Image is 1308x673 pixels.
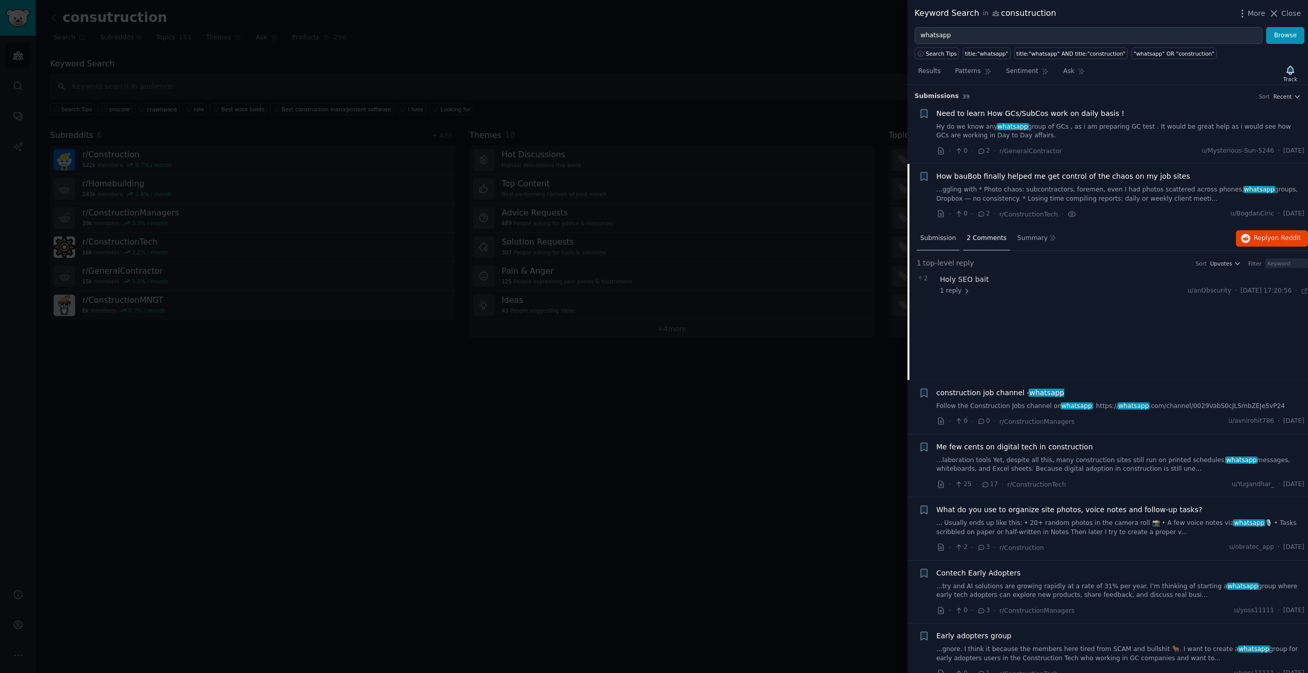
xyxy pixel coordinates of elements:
a: ...laboration tools Yet, despite all this, many construction sites still run on printed schedules... [937,456,1305,474]
span: [DATE] [1283,417,1304,426]
div: Sort [1196,260,1207,267]
span: 2 Comments [967,234,1007,243]
button: Track [1280,63,1301,84]
span: construction job channel - [937,388,1064,398]
div: Track [1283,76,1297,83]
a: Me few cents on digital tech in construction [937,442,1093,452]
span: 0 [977,417,990,426]
button: Recent [1273,93,1301,100]
span: whatsapp [1238,645,1270,653]
span: whatsapp [997,123,1029,130]
span: whatsapp [1225,456,1257,464]
span: · [1235,286,1237,296]
span: · [1278,543,1280,552]
a: Replyon Reddit [1236,230,1308,247]
button: Search Tips [915,47,959,59]
input: Keyword [1265,258,1308,269]
a: Hy do we know anywhatsappgroup of GCs , as i am preparing GC test . It would be great help as i w... [937,123,1305,140]
button: More [1237,8,1266,19]
span: Reply [1254,234,1301,243]
span: u/obratec_app [1229,543,1274,552]
a: title:"whatsapp" [963,47,1011,59]
a: ...gnore. I think it because the members here tired from SCAM and bullshit 🐂. I want to create aw... [937,645,1305,663]
span: u/yoss11111 [1234,606,1274,615]
span: whatsapp [1243,186,1275,193]
span: r/ConstructionManagers [999,418,1075,425]
input: Try a keyword related to your business [915,27,1263,44]
span: Results [918,67,941,76]
span: 25 [954,480,971,489]
div: title:"whatsapp" AND title:"construction" [1016,50,1126,57]
span: 0 [954,417,967,426]
span: · [971,416,973,427]
span: 39 [963,93,970,100]
span: [DATE] 17:20:56 [1241,286,1292,296]
div: Filter [1248,260,1262,267]
span: 17 [981,480,998,489]
span: Contech Early Adopters [937,568,1021,579]
span: More [1248,8,1266,19]
div: title:"whatsapp" [965,50,1009,57]
span: on Reddit [1271,234,1301,242]
span: · [949,146,951,156]
span: · [1001,479,1003,490]
span: [DATE] [1283,147,1304,156]
span: · [1278,209,1280,219]
span: · [949,209,951,220]
span: u/avnirohit786 [1228,417,1274,426]
span: · [994,542,996,553]
a: Ask [1060,63,1089,84]
a: title:"whatsapp" AND title:"construction" [1014,47,1128,59]
span: 0 [954,606,967,615]
span: top-level [923,258,954,269]
button: Close [1269,8,1301,19]
a: Results [915,63,944,84]
a: Patterns [951,63,995,84]
span: · [949,416,951,427]
span: · [994,146,996,156]
div: Keyword Search consutruction [915,7,1056,20]
span: What do you use to organize site photos, voice notes and follow-up tasks? [937,504,1202,515]
span: · [949,479,951,490]
span: r/ConstructionTech [999,211,1058,218]
span: 3 [977,606,990,615]
span: r/ConstructionManagers [999,607,1075,614]
span: u/Yugandhar_ [1232,480,1274,489]
a: ...ggling with * Photo chaos: subcontractors, foremen, even I had photos scattered across phones,... [937,185,1305,203]
a: Sentiment [1002,63,1053,84]
span: · [1295,286,1297,296]
span: [DATE] [1283,209,1304,219]
span: 3 [977,543,990,552]
span: r/GeneralContractor [999,148,1062,155]
span: whatsapp [1117,402,1150,410]
span: · [971,542,973,553]
a: ...try and AI solutions are growing rapidly at a rate of 31% per year. I’m thinking of starting a... [937,582,1305,600]
a: How bauBob finally helped me get control of the chaos on my job sites [937,171,1190,182]
span: Submission s [915,92,959,101]
span: whatsapp [1227,583,1259,590]
span: in [983,9,988,18]
span: Upvotes [1210,260,1232,267]
span: Close [1281,8,1301,19]
span: · [1278,417,1280,426]
span: · [949,605,951,616]
span: · [949,542,951,553]
span: whatsapp [1233,519,1265,526]
a: Follow the Construction Jobs channel onwhatsapp: https://whatsapp.com/channel/0029VabS0cJLSmbZEJe... [937,402,1305,411]
a: Need to learn How GCs/SubCos work on daily basis ! [937,108,1125,119]
span: 2 [977,209,990,219]
span: r/Construction [999,544,1044,551]
span: · [1062,209,1064,220]
span: Recent [1273,93,1292,100]
span: Search Tips [926,50,957,57]
span: 2 [977,147,990,156]
span: · [994,605,996,616]
a: Early adopters group [937,631,1012,641]
span: reply [956,258,974,269]
span: Sentiment [1006,67,1038,76]
span: 2 [954,543,967,552]
span: u/BogdanCiric [1230,209,1274,219]
span: 0 [954,209,967,219]
a: "whatsapp" OR "construction" [1131,47,1217,59]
